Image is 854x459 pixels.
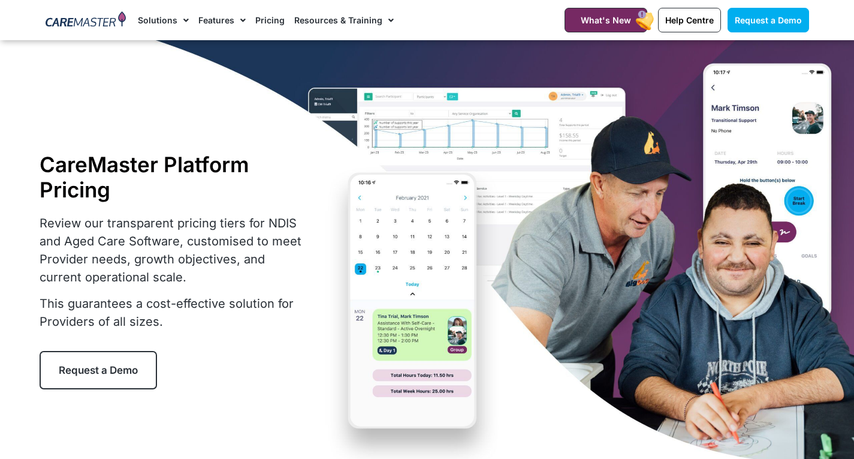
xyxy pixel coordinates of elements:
span: Request a Demo [735,15,802,25]
a: Help Centre [658,8,721,32]
span: Help Centre [665,15,714,25]
h1: CareMaster Platform Pricing [40,152,309,202]
a: What's New [565,8,647,32]
a: Request a Demo [40,351,157,389]
p: Review our transparent pricing tiers for NDIS and Aged Care Software, customised to meet Provider... [40,214,309,286]
p: This guarantees a cost-effective solution for Providers of all sizes. [40,295,309,331]
span: What's New [581,15,631,25]
a: Request a Demo [728,8,809,32]
span: Request a Demo [59,364,138,376]
img: CareMaster Logo [46,11,126,29]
